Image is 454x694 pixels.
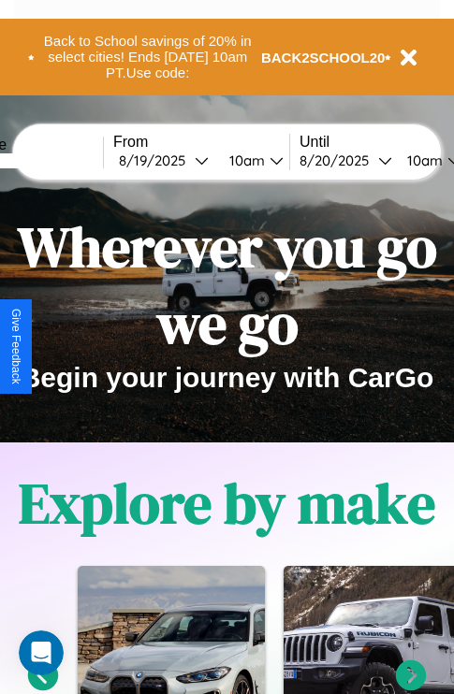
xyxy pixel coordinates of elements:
[261,50,386,65] b: BACK2SCHOOL20
[300,152,378,169] div: 8 / 20 / 2025
[214,151,289,170] button: 10am
[119,152,195,169] div: 8 / 19 / 2025
[19,630,64,675] iframe: Intercom live chat
[220,152,270,169] div: 10am
[113,151,214,170] button: 8/19/2025
[9,309,22,384] div: Give Feedback
[35,28,261,86] button: Back to School savings of 20% in select cities! Ends [DATE] 10am PT.Use code:
[398,152,447,169] div: 10am
[19,465,435,542] h1: Explore by make
[113,134,289,151] label: From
